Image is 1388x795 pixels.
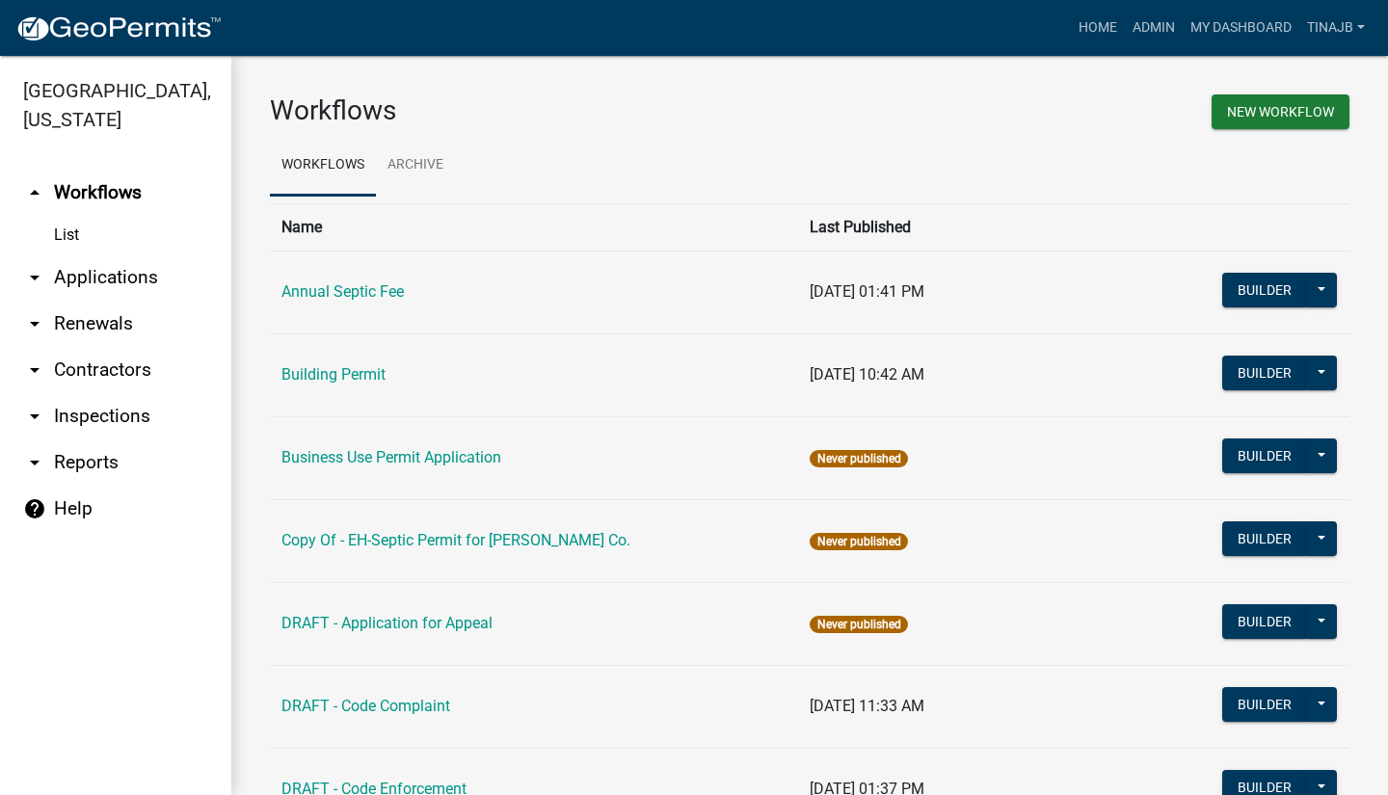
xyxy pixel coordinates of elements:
a: Home [1071,10,1125,46]
button: New Workflow [1212,94,1349,129]
i: help [23,497,46,520]
th: Name [270,203,798,251]
i: arrow_drop_down [23,358,46,382]
button: Builder [1222,356,1307,390]
a: Tinajb [1299,10,1373,46]
a: DRAFT - Code Complaint [281,697,450,715]
button: Builder [1222,604,1307,639]
a: Business Use Permit Application [281,448,501,466]
h3: Workflows [270,94,795,127]
a: DRAFT - Application for Appeal [281,614,493,632]
i: arrow_drop_down [23,266,46,289]
a: Workflows [270,135,376,197]
a: Archive [376,135,455,197]
i: arrow_drop_down [23,405,46,428]
i: arrow_drop_up [23,181,46,204]
th: Last Published [798,203,1151,251]
a: Building Permit [281,365,386,384]
a: My Dashboard [1183,10,1299,46]
button: Builder [1222,687,1307,722]
a: Annual Septic Fee [281,282,404,301]
span: Never published [810,616,907,633]
span: [DATE] 11:33 AM [810,697,924,715]
button: Builder [1222,438,1307,473]
span: [DATE] 01:41 PM [810,282,924,301]
button: Builder [1222,521,1307,556]
a: Admin [1125,10,1183,46]
span: [DATE] 10:42 AM [810,365,924,384]
a: Copy Of - EH-Septic Permit for [PERSON_NAME] Co. [281,531,630,549]
span: Never published [810,533,907,550]
button: Builder [1222,273,1307,307]
span: Never published [810,450,907,467]
i: arrow_drop_down [23,451,46,474]
i: arrow_drop_down [23,312,46,335]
